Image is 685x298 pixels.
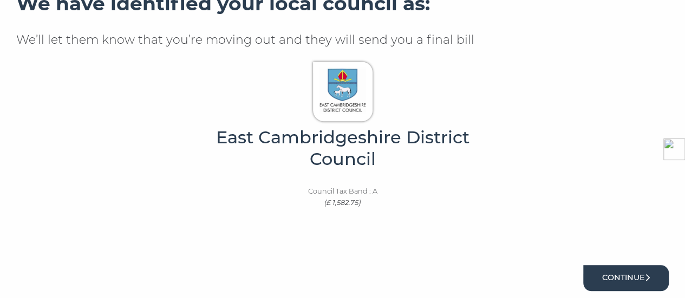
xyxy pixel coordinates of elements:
[308,186,377,208] p: Council Tax Band : A
[324,198,361,207] em: (£ 1,582.75)
[319,67,366,113] img: East%20Cambridgeshire%20District%20Council.jpeg
[583,265,669,290] button: Continue
[16,32,669,48] p: We’ll let them know that you’re moving out and they will send you a final bill
[663,138,685,160] img: logo.png
[187,127,497,170] h4: East Cambridgeshire District Council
